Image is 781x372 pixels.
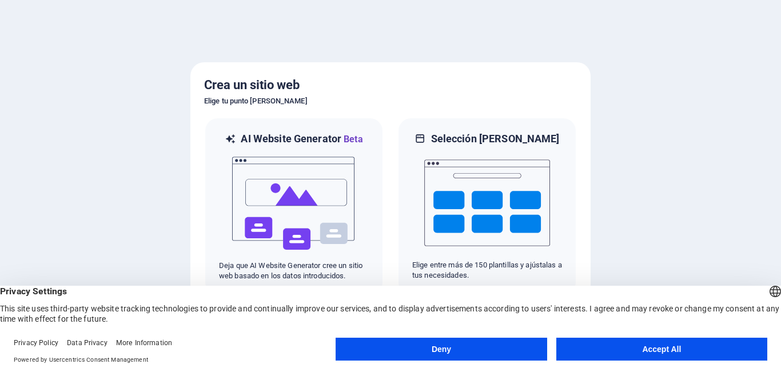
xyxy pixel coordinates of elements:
[412,260,562,281] p: Elige entre más de 150 plantillas y ajústalas a tus necesidades.
[431,132,560,146] h6: Selección [PERSON_NAME]
[241,132,362,146] h6: AI Website Generator
[231,146,357,261] img: ai
[341,134,363,145] span: Beta
[204,117,384,296] div: AI Website GeneratorBetaaiDeja que AI Website Generator cree un sitio web basado en los datos int...
[219,261,369,281] p: Deja que AI Website Generator cree un sitio web basado en los datos introducidos.
[204,94,577,108] h6: Elige tu punto [PERSON_NAME]
[204,76,577,94] h5: Crea un sitio web
[397,117,577,296] div: Selección [PERSON_NAME]Elige entre más de 150 plantillas y ajústalas a tus necesidades.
